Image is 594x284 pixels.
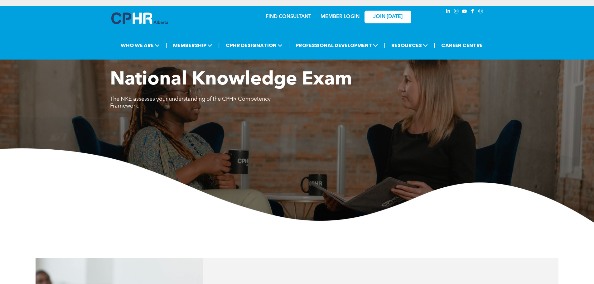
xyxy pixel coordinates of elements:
[373,14,403,20] span: JOIN [DATE]
[294,40,380,51] span: PROFESSIONAL DEVELOPMENT
[477,8,484,16] a: Social network
[266,14,311,19] a: FIND CONSULTANT
[389,40,430,51] span: RESOURCES
[166,39,167,52] li: |
[110,96,271,109] span: The NKE assesses your understanding of the CPHR Competency Framework.
[119,40,162,51] span: WHO WE ARE
[434,39,435,52] li: |
[439,40,485,51] a: CAREER CENTRE
[171,40,214,51] span: MEMBERSHIP
[218,39,220,52] li: |
[110,70,352,89] span: National Knowledge Exam
[224,40,284,51] span: CPHR DESIGNATION
[461,8,468,16] a: youtube
[321,14,360,19] a: MEMBER LOGIN
[111,12,168,24] img: A blue and white logo for cp alberta
[453,8,460,16] a: instagram
[445,8,452,16] a: linkedin
[288,39,290,52] li: |
[365,11,411,23] a: JOIN [DATE]
[384,39,385,52] li: |
[469,8,476,16] a: facebook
